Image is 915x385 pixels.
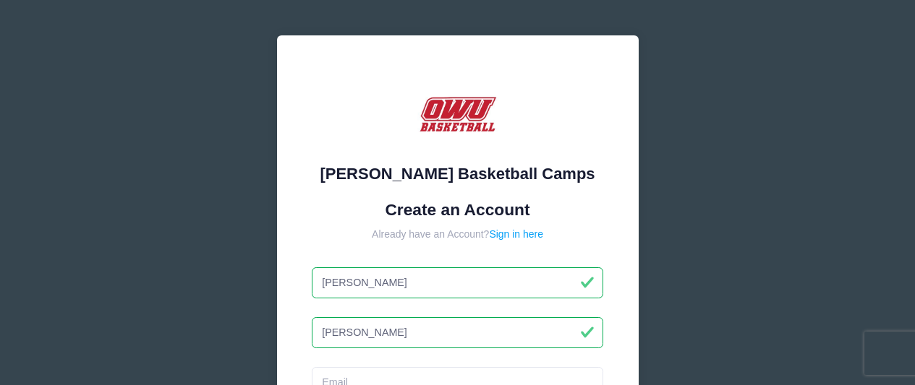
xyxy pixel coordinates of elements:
div: [PERSON_NAME] Basketball Camps [312,162,603,186]
a: Sign in here [489,228,543,240]
input: First Name [312,267,603,298]
img: David Vogel Basketball Camps [414,71,501,157]
input: Last Name [312,317,603,348]
div: Already have an Account? [312,227,603,242]
h1: Create an Account [312,200,603,220]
